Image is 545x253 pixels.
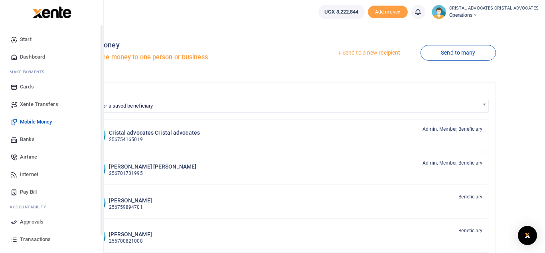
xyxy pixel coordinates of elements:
span: Banks [20,135,35,143]
p: 256759894701 [109,204,152,211]
a: Add money [368,8,408,14]
a: Approvals [6,213,97,231]
a: Transactions [6,231,97,248]
span: Internet [20,171,38,178]
span: Xente Transfers [20,100,58,108]
h6: Cristal advocates Cristal advocates [109,129,200,136]
a: SM [PERSON_NAME] 256700821008 Beneficiary [80,221,489,253]
a: Mobile Money [6,113,97,131]
span: Beneficiary [458,227,482,234]
span: Approvals [20,218,43,226]
h5: Send mobile money to one person or business [73,53,282,61]
li: Toup your wallet [368,6,408,19]
span: Operations [449,12,539,19]
span: Cards [20,83,34,91]
h6: [PERSON_NAME] [109,197,152,204]
p: 256754165019 [109,136,200,143]
a: RbRb [PERSON_NAME] [PERSON_NAME] 256701731995 Admin, Member, Beneficiary [80,153,489,185]
span: Mobile Money [20,118,52,126]
a: Cards [6,78,97,96]
li: M [6,66,97,78]
h6: [PERSON_NAME] [PERSON_NAME] [109,163,197,170]
a: Start [6,31,97,48]
span: Dashboard [20,53,45,61]
a: Dashboard [6,48,97,66]
small: CRISTAL ADVOCATES CRISTAL ADVOCATES [449,5,539,12]
span: UGX 3,222,844 [324,8,358,16]
a: Banks [6,131,97,148]
span: Search for a saved beneficiary [80,99,488,112]
img: logo-large [33,6,71,18]
a: Internet [6,166,97,183]
span: Admin, Member, Beneficiary [423,126,483,133]
a: UGX 3,222,844 [318,5,364,19]
p: 256700821008 [109,237,152,245]
li: Ac [6,201,97,213]
span: Transactions [20,235,51,243]
li: Wallet ballance [315,5,367,19]
div: Open Intercom Messenger [518,226,537,245]
a: Send to many [421,45,496,61]
a: logo-small logo-large logo-large [32,9,71,15]
span: Admin, Member, Beneficiary [423,159,483,167]
span: Search for a saved beneficiary [83,103,153,109]
a: Xente Transfers [6,96,97,113]
a: JM [PERSON_NAME] 256759894701 Beneficiary [80,187,489,219]
img: profile-user [432,5,446,19]
span: Airtime [20,153,37,161]
span: Pay Bill [20,188,37,196]
p: 256701731995 [109,170,197,177]
span: Add money [368,6,408,19]
a: Pay Bill [6,183,97,201]
span: countability [16,204,46,210]
a: Send to a new recipient [316,46,421,60]
a: CaCa Cristal advocates Cristal advocates 256754165019 Admin, Member, Beneficiary [80,119,489,151]
a: profile-user CRISTAL ADVOCATES CRISTAL ADVOCATES Operations [432,5,539,19]
h4: Mobile Money [73,41,282,49]
span: Start [20,35,32,43]
a: Airtime [6,148,97,166]
span: Beneficiary [458,193,482,200]
span: Search for a saved beneficiary [80,99,489,113]
h6: [PERSON_NAME] [109,231,152,238]
span: ake Payments [14,69,45,75]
